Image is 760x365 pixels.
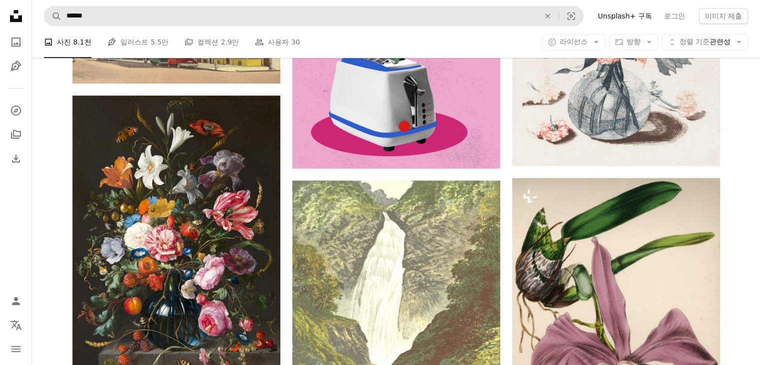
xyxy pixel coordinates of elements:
button: 방향 [609,34,658,50]
button: 언어 [6,315,26,335]
span: 30 [291,36,300,47]
button: 시각적 검색 [559,6,583,25]
button: 정렬 기준관련성 [662,34,748,50]
span: 정렬 기준 [680,37,710,45]
a: 로그인 / 가입 [6,291,26,311]
a: 일러스트 [6,56,26,76]
a: 사진 [6,32,26,52]
button: 삭제 [537,6,559,25]
a: 1850년경: 라엘리아 마잘리스 (사진 제공: 헐튼 아카이브/게티 이미지) [512,332,720,341]
button: 메뉴 [6,339,26,359]
a: 사용자 30 [255,26,300,58]
span: 방향 [627,37,641,45]
a: 컬렉션 2.9만 [184,26,239,58]
a: 다운로드 내역 [6,148,26,168]
a: 일러스트 5.5만 [107,26,169,58]
a: 컬렉션 [6,124,26,144]
span: 2.9만 [221,36,239,47]
button: 라이선스 [542,34,605,50]
a: 로그인 [658,8,691,24]
a: 탐색 [6,100,26,120]
a: Unsplash+ 구독 [592,8,658,24]
span: 5.5만 [150,36,168,47]
a: 폭포 그림 [292,331,500,340]
span: 관련성 [680,37,731,47]
form: 사이트 전체에서 이미지 찾기 [44,6,584,26]
span: 라이선스 [560,37,588,45]
a: 녹색 잎이 있는 분홍색과 흰색 꽃 [72,239,280,248]
a: 홈 — Unsplash [6,6,26,28]
button: Unsplash 검색 [44,6,61,25]
button: 이미지 제출 [699,8,748,24]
